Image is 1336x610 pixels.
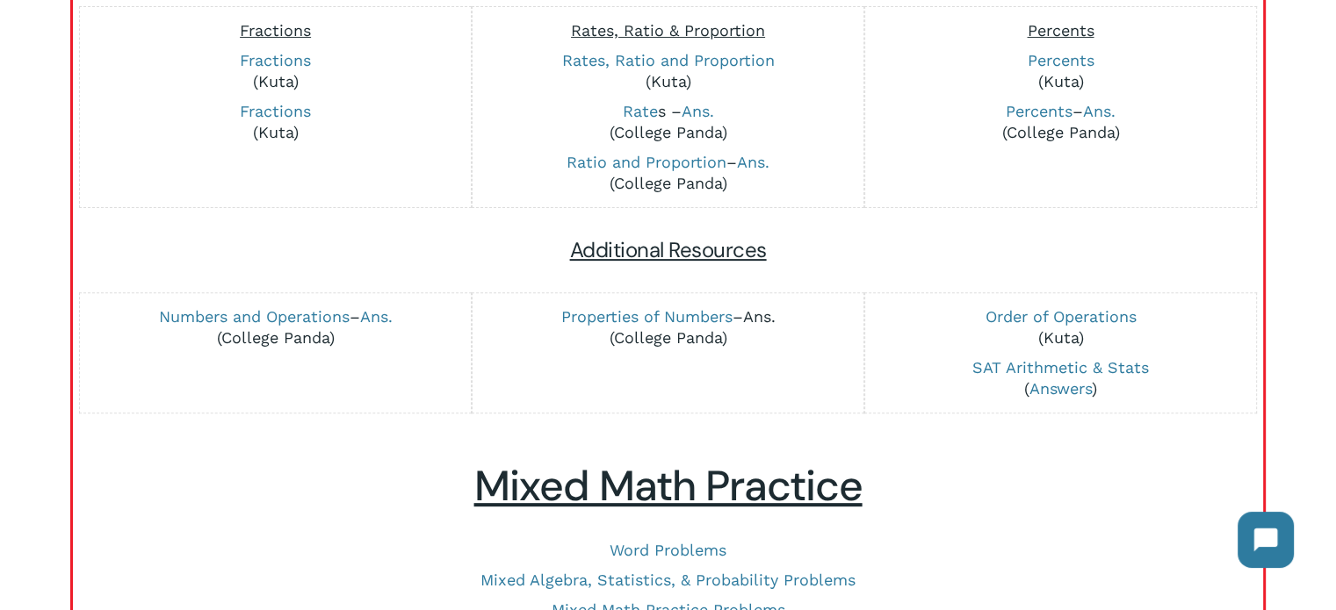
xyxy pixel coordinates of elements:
[89,50,462,92] p: (Kuta)
[481,152,855,194] p: – (College Panda)
[681,102,713,120] a: Ans.
[874,306,1247,348] p: (Kuta)
[481,101,855,143] p: s – (College Panda)
[874,357,1247,399] p: ( )
[561,51,774,69] a: Rates, Ratio and Proportion
[622,102,657,120] a: Rate
[240,21,311,39] span: Fractions
[480,571,856,589] a: Mixed Algebra, Statistics, & Probability Problems
[985,307,1136,326] a: Order of Operations
[874,50,1247,92] p: (Kuta)
[874,101,1247,143] p: – (College Panda)
[481,50,855,92] p: (Kuta)
[571,21,765,39] span: Rates, Ratio & Proportion
[159,307,350,326] a: Numbers and Operations
[481,306,855,348] p: – (College Panda)
[89,306,462,348] p: – (College Panda)
[737,153,769,171] a: Ans.
[1027,51,1094,69] a: Percents
[560,307,732,326] a: Properties of Numbers
[89,101,462,143] p: (Kuta)
[567,153,726,171] a: Ratio and Proportion
[240,102,311,120] a: Fractions
[1027,21,1094,39] span: Percents
[474,458,863,513] u: Mixed Math Practice
[1029,379,1092,398] a: Answers
[360,307,393,326] a: Ans.
[742,307,775,326] a: Ans.
[240,51,311,69] a: Fractions
[972,358,1149,377] a: SAT Arithmetic & Stats
[1006,102,1072,120] a: Percents
[1220,494,1311,585] iframe: Chatbot
[570,236,767,263] span: Additional Resources
[1083,102,1116,120] a: Ans.
[610,541,726,559] a: Word Problems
